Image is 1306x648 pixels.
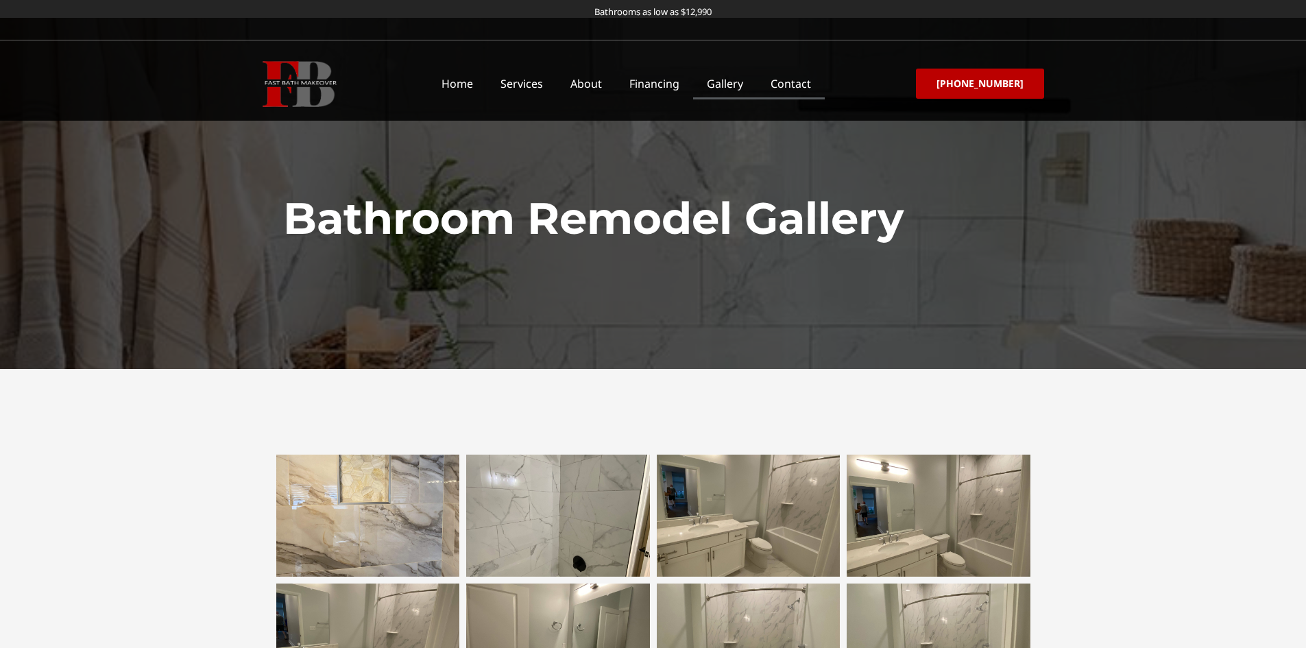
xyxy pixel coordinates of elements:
img: Fast Bath Makeover icon [263,61,337,107]
a: About [557,68,616,99]
a: Home [428,68,487,99]
a: Financing [616,68,693,99]
span: [PHONE_NUMBER] [936,79,1024,88]
a: [PHONE_NUMBER] [916,69,1044,99]
h1: Bathroom Remodel Gallery [283,188,1024,250]
a: Contact [757,68,825,99]
a: Gallery [693,68,757,99]
a: Services [487,68,557,99]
